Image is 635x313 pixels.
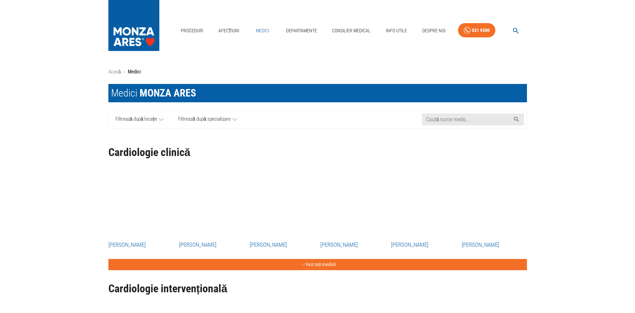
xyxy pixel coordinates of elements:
[108,146,527,158] h1: Cardiologie clinică
[472,26,490,35] div: 031 9300
[124,68,125,76] li: ›
[108,68,527,76] nav: breadcrumb
[329,24,373,38] a: Consilier Medical
[116,115,158,124] span: Filtrează după locație
[179,241,244,249] a: [PERSON_NAME]
[108,69,121,75] a: Acasă
[383,24,410,38] a: Info Utile
[108,241,174,249] a: [PERSON_NAME]
[109,111,171,128] a: Filtrează după locație
[111,87,196,100] div: Medici
[108,283,527,295] h1: Cardiologie intervențională
[178,24,206,38] a: Proceduri
[250,241,315,249] a: [PERSON_NAME]
[171,111,244,128] a: Filtrează după specializare
[420,24,448,38] a: Despre Noi
[283,24,320,38] a: Departamente
[391,241,456,249] a: [PERSON_NAME]
[178,115,231,124] span: Filtrează după specializare
[140,87,196,99] span: MONZA ARES
[462,241,527,249] a: [PERSON_NAME]
[458,23,495,38] a: 031 9300
[108,259,527,270] button: Vezi toți medicii
[216,24,242,38] a: Afecțiuni
[252,24,274,38] a: Medici
[320,241,386,249] a: [PERSON_NAME]
[128,68,141,76] p: Medici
